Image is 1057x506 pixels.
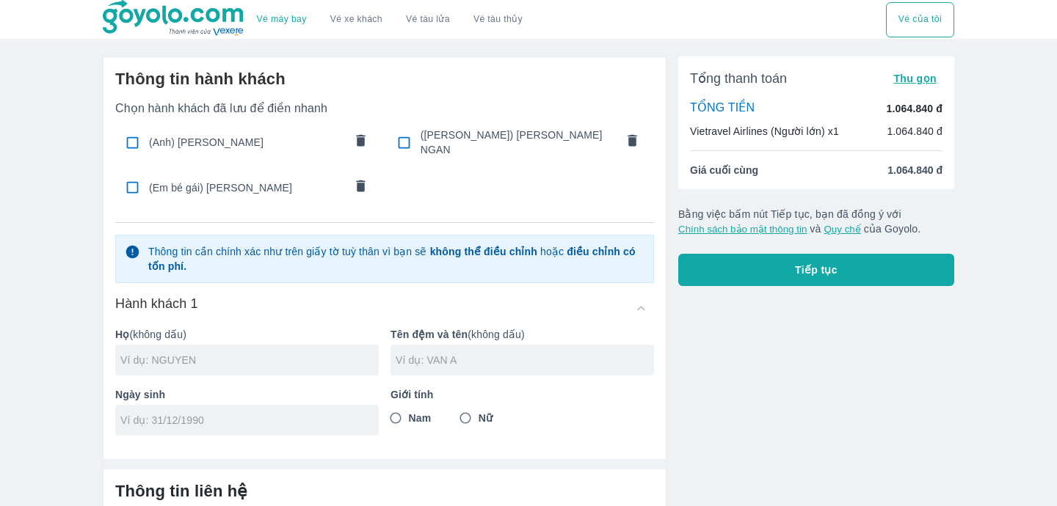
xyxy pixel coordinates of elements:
[887,163,942,177] span: 1.064.840 đ
[149,135,344,150] span: (Anh) [PERSON_NAME]
[886,2,954,37] button: Vé của tôi
[330,14,382,25] a: Vé xe khách
[396,353,654,367] input: Ví dụ: VAN A
[409,411,432,425] span: Nam
[887,101,942,116] p: 1.064.840 đ
[893,73,937,84] span: Thu gọn
[115,329,129,340] b: Họ
[690,124,839,139] p: Vietravel Airlines (Người lớn) x1
[346,172,377,203] button: comments
[421,128,616,157] span: ([PERSON_NAME]) [PERSON_NAME] NGAN
[887,68,942,89] button: Thu gọn
[120,413,364,428] input: Ví dụ: 31/12/1990
[462,2,534,37] button: Vé tàu thủy
[617,127,647,158] button: comments
[346,127,377,158] button: comments
[479,411,493,425] span: Nữ
[430,246,537,257] strong: không thể điều chỉnh
[115,101,654,116] p: Chọn hành khách đã lưu để điền nhanh
[690,70,787,87] span: Tổng thanh toán
[391,387,654,402] p: Giới tính
[148,244,644,274] p: Thông tin cần chính xác như trên giấy tờ tuỳ thân vì bạn sẽ hoặc
[887,124,942,139] p: 1.064.840 đ
[115,327,379,342] p: (không dấu)
[886,2,954,37] div: choose transportation mode
[257,14,307,25] a: Vé máy bay
[115,295,198,312] h6: Hành khách 1
[678,254,954,286] button: Tiếp tục
[394,2,462,37] a: Vé tàu lửa
[678,224,807,235] button: Chính sách bảo mật thông tin
[795,263,838,277] span: Tiếp tục
[115,481,654,502] h6: Thông tin liên hệ
[391,327,654,342] p: (không dấu)
[690,100,755,117] p: TỔNG TIỀN
[149,180,344,195] span: (Em bé gái) [PERSON_NAME]
[115,387,379,402] p: Ngày sinh
[824,224,860,235] button: Quy chế
[678,207,954,236] p: Bằng việc bấm nút Tiếp tục, bạn đã đồng ý với và của Goyolo.
[120,353,379,367] input: Ví dụ: NGUYEN
[115,69,654,89] h6: Thông tin hành khách
[690,163,758,177] span: Giá cuối cùng
[245,2,534,37] div: choose transportation mode
[391,329,468,340] b: Tên đệm và tên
